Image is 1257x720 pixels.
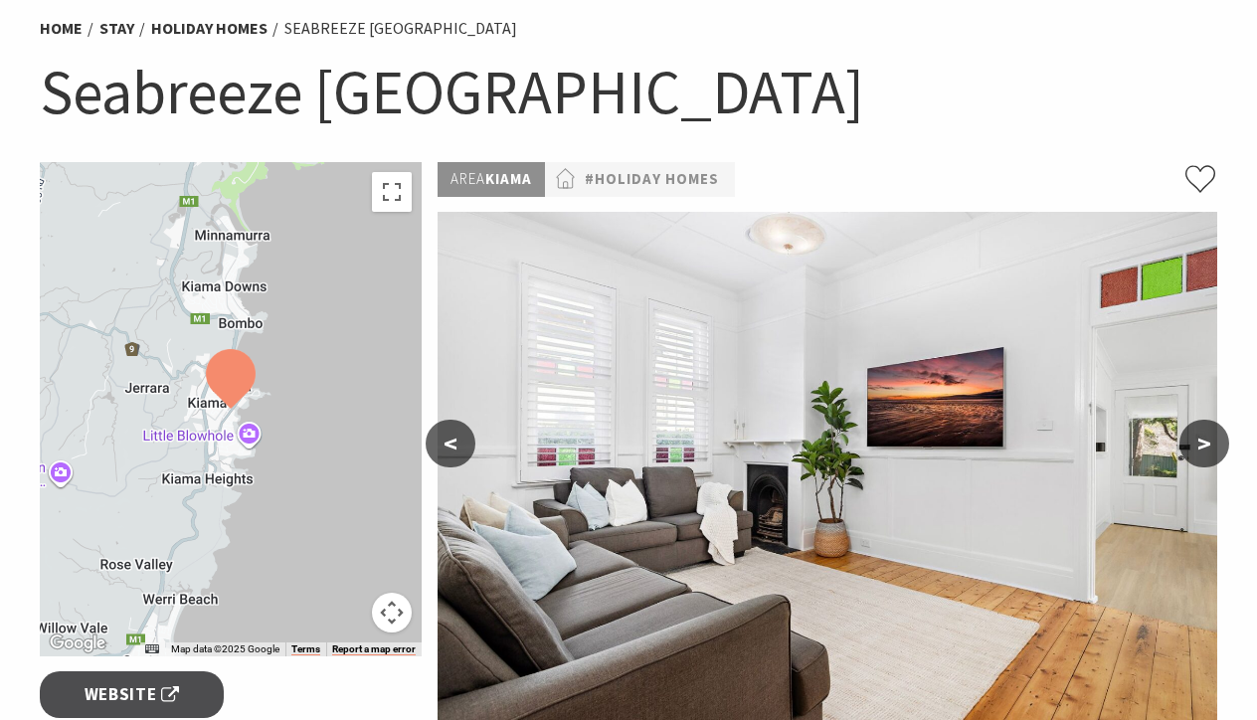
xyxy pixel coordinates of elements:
button: > [1179,420,1229,467]
span: Area [450,169,485,188]
a: Stay [99,18,134,39]
li: Seabreeze [GEOGRAPHIC_DATA] [284,16,517,42]
img: Google [45,630,110,656]
a: Report a map error [332,643,416,655]
span: Map data ©2025 Google [171,643,279,654]
button: < [426,420,475,467]
a: Holiday Homes [151,18,268,39]
button: Keyboard shortcuts [145,642,159,656]
button: Map camera controls [372,593,412,632]
h1: Seabreeze [GEOGRAPHIC_DATA] [40,52,1217,132]
span: Website [85,681,180,708]
button: Toggle fullscreen view [372,172,412,212]
p: Kiama [438,162,545,197]
a: Website [40,671,224,718]
a: Click to see this area on Google Maps [45,630,110,656]
a: #Holiday Homes [585,167,719,192]
a: Home [40,18,83,39]
a: Terms (opens in new tab) [291,643,320,655]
